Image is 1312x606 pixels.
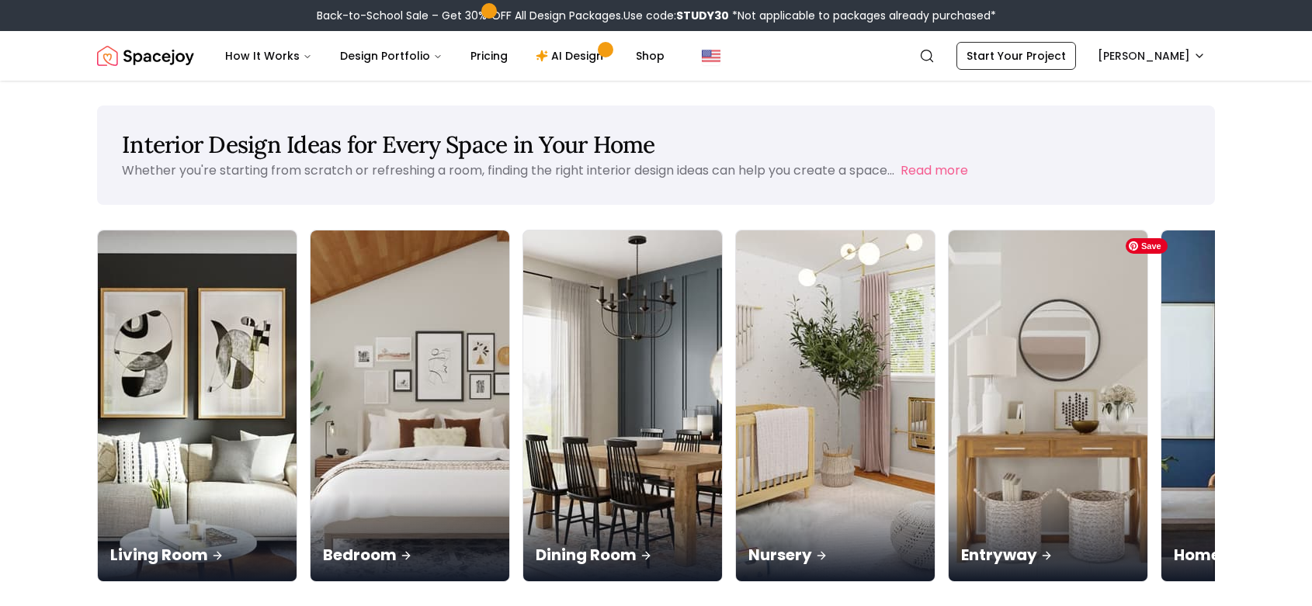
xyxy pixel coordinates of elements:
img: Dining Room [523,230,722,581]
img: Entryway [949,230,1147,581]
nav: Global [97,31,1215,81]
button: Read more [901,161,968,180]
p: Nursery [748,544,922,566]
img: Nursery [736,230,935,581]
a: NurseryNursery [735,230,935,582]
img: Bedroom [311,230,509,581]
img: Spacejoy Logo [97,40,194,71]
span: Save [1126,238,1168,254]
div: Back-to-School Sale – Get 30% OFF All Design Packages. [317,8,996,23]
a: Dining RoomDining Room [522,230,723,582]
img: United States [702,47,720,65]
span: Use code: [623,8,729,23]
a: Living RoomLiving Room [97,230,297,582]
button: How It Works [213,40,325,71]
a: EntrywayEntryway [948,230,1148,582]
p: Entryway [961,544,1135,566]
p: Living Room [110,544,284,566]
a: Pricing [458,40,520,71]
p: Bedroom [323,544,497,566]
b: STUDY30 [676,8,729,23]
button: [PERSON_NAME] [1088,42,1215,70]
nav: Main [213,40,677,71]
h1: Interior Design Ideas for Every Space in Your Home [122,130,1190,158]
a: Spacejoy [97,40,194,71]
img: Living Room [98,230,297,581]
a: Start Your Project [956,42,1076,70]
span: *Not applicable to packages already purchased* [729,8,996,23]
p: Dining Room [536,544,710,566]
a: Shop [623,40,677,71]
a: AI Design [523,40,620,71]
a: BedroomBedroom [310,230,510,582]
button: Design Portfolio [328,40,455,71]
p: Whether you're starting from scratch or refreshing a room, finding the right interior design idea... [122,161,894,179]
